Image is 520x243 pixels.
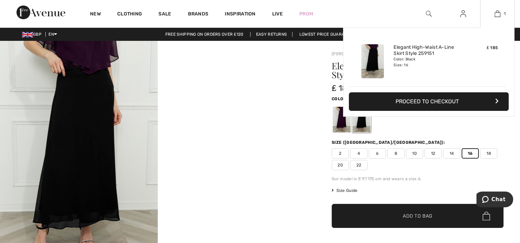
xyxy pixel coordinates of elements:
span: GBP [22,32,44,37]
div: Our model is 5'9"/175 cm and wears a size 6. [332,176,504,182]
img: Elegant High-Waist A-Line Skirt Style 259151 [361,44,384,78]
a: Brands [188,11,209,18]
span: 1 [504,11,506,17]
img: UK Pound [22,32,33,37]
img: search the website [426,10,432,18]
a: Easy Returns [250,32,293,37]
a: Live [272,10,283,18]
a: [PERSON_NAME] [332,51,366,56]
span: 18 [480,148,497,159]
div: Color: Black Size: 16 [394,57,461,68]
a: Clothing [117,11,142,18]
a: Free shipping on orders over ₤120 [160,32,249,37]
span: 4 [350,148,367,159]
button: Proceed to Checkout [349,92,509,111]
a: 1 [480,10,514,18]
img: My Info [460,10,466,18]
span: Size Guide [332,187,357,194]
img: Bag.svg [483,211,490,220]
a: New [90,11,101,18]
span: 14 [443,148,460,159]
span: Inspiration [225,11,255,18]
span: 2 [332,148,349,159]
iframe: Opens a widget where you can chat to one of our agents [476,192,513,209]
div: Size ([GEOGRAPHIC_DATA]/[GEOGRAPHIC_DATA]): [332,139,446,146]
h1: Elegant High-waist A-line Skirt Style 259151 [332,61,475,79]
a: Prom [299,10,313,18]
span: 10 [406,148,423,159]
span: EN [48,32,57,37]
span: 12 [424,148,442,159]
span: 6 [369,148,386,159]
a: Elegant High-Waist A-Line Skirt Style 259151 [394,44,461,57]
video: Your browser does not support the video tag. [158,41,316,119]
a: Lowest Price Guarantee [294,32,361,37]
div: Berry [333,107,351,132]
img: My Bag [495,10,500,18]
span: 22 [350,160,367,170]
img: 1ère Avenue [16,5,65,19]
span: 20 [332,160,349,170]
span: Add to Bag [403,212,432,220]
span: ₤ 185 [332,83,352,93]
a: Sale [158,11,171,18]
a: Sign In [455,10,472,18]
span: ₤ 185 [487,45,498,50]
span: 8 [387,148,405,159]
span: 16 [462,148,479,159]
span: Color: [332,96,348,101]
button: Add to Bag [332,204,504,228]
